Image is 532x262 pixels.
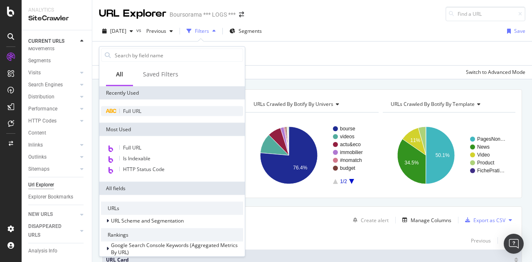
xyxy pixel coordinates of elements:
div: Create alert [361,217,389,224]
text: 1/2 [340,179,347,184]
a: Distribution [28,93,78,101]
button: Switch to Advanced Mode [463,66,525,79]
div: Explorer Bookmarks [28,193,73,201]
div: Url Explorer [28,181,54,189]
text: 50.1% [435,152,449,158]
svg: A chart. [246,119,376,191]
span: 2025 Aug. 8th [110,27,126,34]
a: Url Explorer [28,181,86,189]
div: Saved Filters [143,70,178,78]
div: Recently Used [99,86,245,100]
div: Movements [28,44,54,53]
a: DISAPPEARED URLS [28,222,78,240]
div: Search Engines [28,81,63,89]
a: Movements [28,44,86,53]
a: Explorer Bookmarks [28,193,86,201]
div: Save [514,27,525,34]
a: Visits [28,69,78,77]
text: PagesNon… [477,136,505,142]
span: Full URL [123,108,141,115]
a: Segments [28,56,86,65]
input: Search by field name [114,49,243,61]
text: FichePrati… [477,168,505,174]
text: immobilier [340,149,363,155]
div: Export as CSV [473,217,505,224]
button: Previous [143,24,176,38]
div: Visits [28,69,41,77]
div: URLs [101,202,243,215]
div: NEW URLS [28,210,53,219]
button: Save [504,24,525,38]
a: Inlinks [28,141,78,149]
text: budget [340,165,355,171]
text: #nomatch [340,157,362,163]
a: CURRENT URLS [28,37,78,46]
div: Analysis Info [28,247,57,255]
text: bourse [340,126,355,132]
div: Distribution [28,93,54,101]
div: Most Used [99,123,245,136]
div: Switch to Advanced Mode [466,69,525,76]
div: Sitemaps [28,165,49,174]
span: URLs Crawled By Botify By template [391,100,475,108]
div: Analytics [28,7,85,14]
input: Find a URL [446,7,525,21]
div: SiteCrawler [28,14,85,23]
a: Performance [28,105,78,113]
div: CURRENT URLS [28,37,64,46]
span: HTTP Status Code [123,166,165,173]
a: HTTP Codes [28,117,78,125]
div: URL Explorer [99,7,166,21]
div: Rankings [101,228,243,242]
span: Previous [143,27,166,34]
div: All fields [99,182,245,195]
span: Segments [239,27,262,34]
button: Manage Columns [399,215,451,225]
text: actu&eco [340,142,361,147]
div: Content [28,129,46,137]
span: Full URL [123,144,141,151]
div: Open Intercom Messenger [504,234,524,254]
button: [DATE] [99,24,136,38]
a: Sitemaps [28,165,78,174]
span: Google Search Console Keywords (Aggregated Metrics By URL) [111,242,238,256]
h4: URLs Crawled By Botify By univers [252,98,371,111]
div: Filters [195,27,209,34]
text: 11% [410,137,420,143]
div: DISAPPEARED URLS [28,222,70,240]
div: Previous [471,237,491,244]
div: HTTP Codes [28,117,57,125]
span: URL Scheme and Segmentation [111,217,184,224]
span: URLs Crawled By Botify By univers [254,100,333,108]
text: News [477,144,490,150]
button: Segments [226,24,265,38]
svg: A chart. [383,119,513,191]
div: All [116,70,123,78]
span: Is Indexable [123,155,150,162]
button: Create alert [350,213,389,227]
div: Manage Columns [411,217,451,224]
text: videos [340,134,355,140]
button: Previous [471,235,491,245]
div: Segments [28,56,51,65]
div: Inlinks [28,141,43,149]
a: Search Engines [28,81,78,89]
div: Performance [28,105,57,113]
a: Outlinks [28,153,78,162]
div: arrow-right-arrow-left [239,12,244,17]
span: vs [136,27,143,34]
text: Video [477,152,490,158]
text: 34.5% [404,160,419,166]
text: 76.4% [293,165,308,171]
div: Outlinks [28,153,47,162]
a: NEW URLS [28,210,78,219]
a: Content [28,129,86,137]
a: Analysis Info [28,247,86,255]
button: Filters [183,24,219,38]
h4: URLs Crawled By Botify By template [389,98,508,111]
button: Export as CSV [462,213,505,227]
text: Product [477,160,495,166]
